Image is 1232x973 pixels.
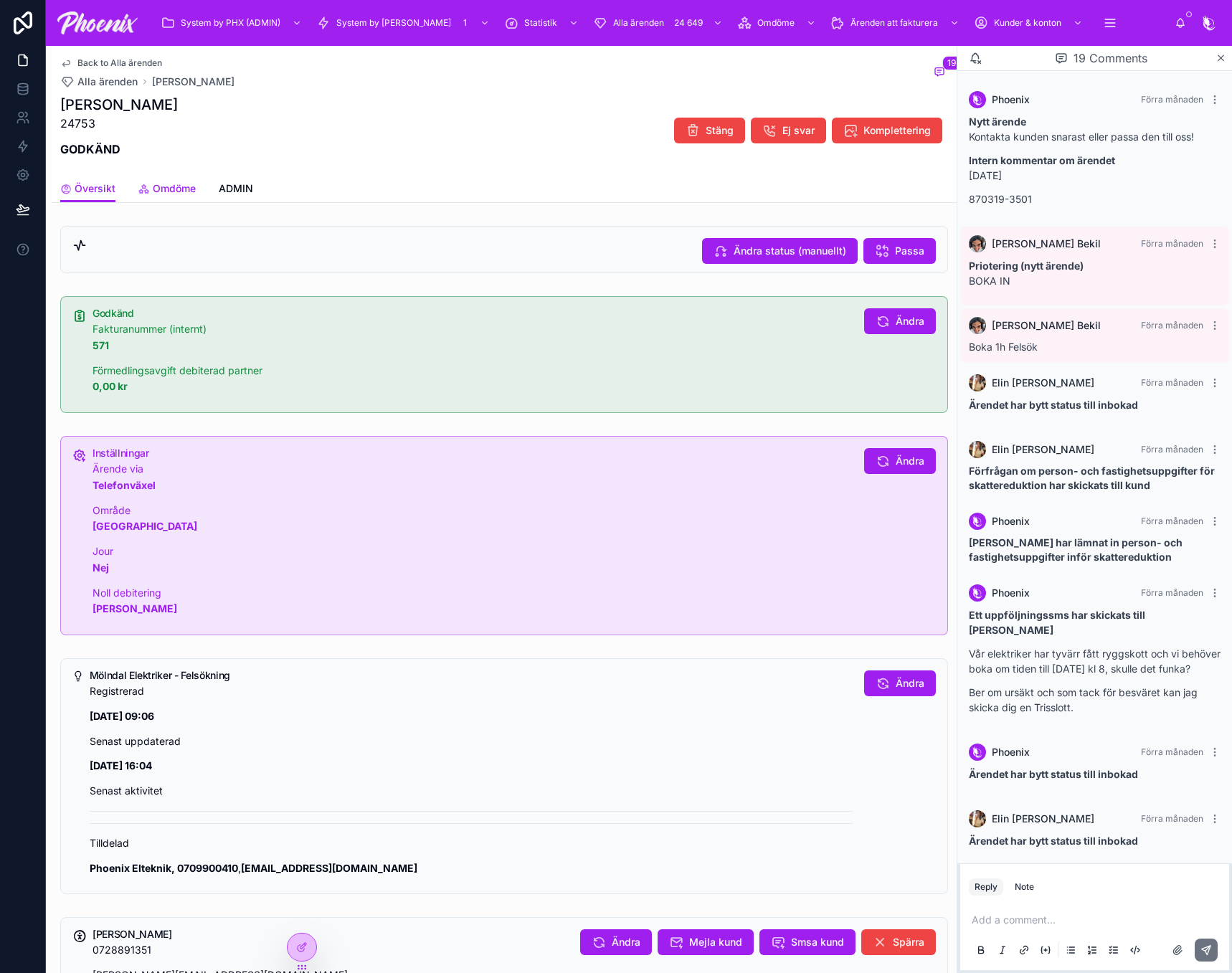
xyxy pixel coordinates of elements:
[670,14,707,32] div: 24 649
[1009,878,1040,896] button: Note
[970,10,1090,36] a: Kunder & konton
[77,57,162,69] span: Back to Alla ärenden
[850,17,938,29] span: Ärenden att fakturera
[969,191,1221,207] p: 870319-3501
[90,670,853,680] h5: Mölndal Elektriker - Felsökning
[969,878,1003,896] button: Reply
[733,10,823,36] a: Omdöme
[93,380,128,392] strong: 0,00 kr
[1141,444,1203,455] span: Förra månaden
[674,118,745,143] button: Stäng
[93,520,197,532] strong: [GEOGRAPHIC_DATA]
[153,181,196,196] span: Omdöme
[90,683,853,876] div: Registrerad **2025-08-04 09:06** Senast uppdaterad **2025-09-01 16:04** Senast aktivitet **** ___...
[994,17,1061,29] span: Kunder & konton
[1141,94,1203,105] span: Förra månaden
[759,929,856,955] button: Smsa kund
[969,399,1138,411] strong: Ärendet har bytt status till inbokad
[93,503,853,536] p: Område
[992,514,1030,528] span: Phoenix
[156,10,309,36] a: System by PHX (ADMIN)
[93,448,853,458] h5: Inställningar
[589,10,730,36] a: Alla ärenden24 649
[90,734,853,750] p: Senast uppdaterad
[93,321,853,354] p: Fakturanummer (internt)
[93,544,853,576] p: Jour
[1141,238,1203,249] span: Förra månaden
[969,646,1221,676] p: Vår elektriker har tyvärr fått ryggskott och vi behöver boka om tiden till [DATE] kl 8, skulle de...
[1015,881,1034,893] div: Note
[992,745,1030,759] span: Phoenix
[689,935,742,949] span: Mejla kund
[524,17,557,29] span: Statistik
[893,935,924,949] span: Spärra
[896,314,924,328] span: Ändra
[969,341,1038,353] span: Boka 1h Felsök
[90,683,853,700] p: Registrerad
[75,181,115,196] span: Översikt
[93,461,853,617] div: Ärende via **Telefonväxel** Område **Göteborg** Jour **Nej** Noll debitering **Ja**
[612,935,640,949] span: Ändra
[992,442,1094,457] span: Elin [PERSON_NAME]
[969,258,1221,288] p: BOKA IN
[1141,587,1203,598] span: Förra månaden
[219,181,253,196] span: ADMIN
[969,114,1221,144] p: Kontakta kunden snarast eller passa den till oss!
[895,244,924,258] span: Passa
[706,123,734,138] span: Stäng
[93,339,109,351] strong: 571
[77,75,138,89] span: Alla ärenden
[312,10,497,36] a: System by [PERSON_NAME]1
[969,154,1115,166] strong: Intern kommentar om ärendet
[992,586,1030,600] span: Phoenix
[181,17,280,29] span: System by PHX (ADMIN)
[931,65,948,82] button: 19
[1141,746,1203,757] span: Förra månaden
[992,812,1094,826] span: Elin [PERSON_NAME]
[336,17,451,29] span: System by [PERSON_NAME]
[751,118,826,143] button: Ej svar
[90,710,154,722] strong: [DATE] 09:06
[60,95,178,115] h1: [PERSON_NAME]
[896,676,924,690] span: Ändra
[826,10,967,36] a: Ärenden att fakturera
[863,238,936,264] button: Passa
[864,670,936,696] button: Ändra
[152,75,234,89] a: [PERSON_NAME]
[241,862,417,874] strong: [EMAIL_ADDRESS][DOMAIN_NAME]
[832,118,942,143] button: Komplettering
[613,17,664,29] span: Alla ärenden
[90,862,238,874] strong: Phoenix Elteknik, 0709900410
[457,14,474,32] div: 1
[969,115,1026,128] strong: Nytt ärende
[219,176,253,204] a: ADMIN
[992,376,1094,390] span: Elin [PERSON_NAME]
[969,153,1221,183] p: [DATE]
[658,929,754,955] button: Mejla kund
[93,585,853,618] p: Noll debitering
[992,318,1101,333] span: [PERSON_NAME] Bekil
[149,7,1175,39] div: scrollable content
[93,308,853,318] h5: Godkänd
[60,57,162,69] a: Back to Alla ärenden
[864,448,936,474] button: Ändra
[93,479,156,491] strong: Telefonväxel
[791,935,844,949] span: Smsa kund
[969,536,1183,563] strong: [PERSON_NAME] har lämnat in person- och fastighetsuppgifter inför skattereduktion
[93,561,109,574] strong: Nej
[864,308,936,334] button: Ändra
[1141,320,1203,331] span: Förra månaden
[1141,516,1203,526] span: Förra månaden
[57,11,138,34] img: App logo
[580,929,652,955] button: Ändra
[500,10,586,36] a: Statistik
[969,685,1221,715] p: Ber om ursäkt och som tack för besväret kan jag skicka dig en Trisslott.
[60,75,138,89] a: Alla ärenden
[896,454,924,468] span: Ändra
[93,461,853,494] p: Ärende via
[782,123,815,138] span: Ej svar
[93,929,569,939] h5: Anna Ferm
[757,17,795,29] span: Omdöme
[90,835,853,852] p: Tilldelad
